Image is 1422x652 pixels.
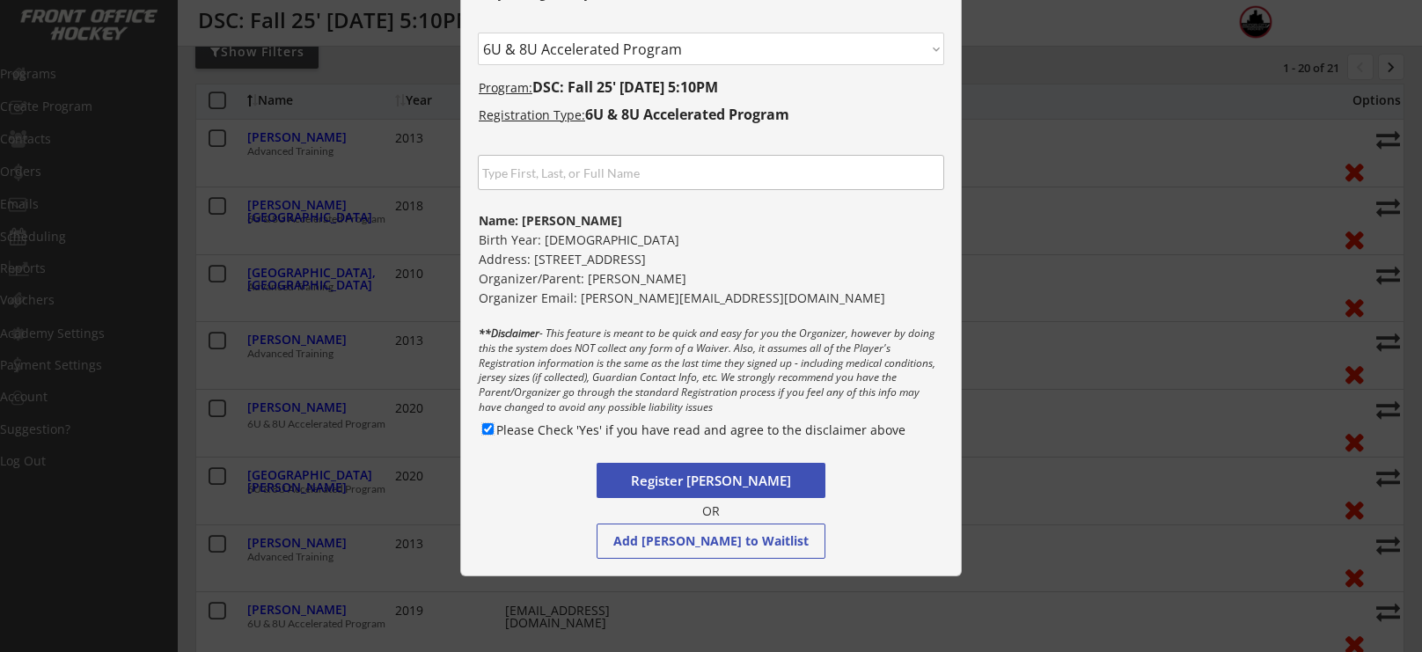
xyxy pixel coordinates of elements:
div: Organizer Email: [PERSON_NAME][EMAIL_ADDRESS][DOMAIN_NAME] [461,289,961,307]
div: Birth Year: [DEMOGRAPHIC_DATA] [461,231,961,249]
div: Name: [PERSON_NAME] [461,212,960,230]
u: Registration Type: [479,106,585,123]
button: Add [PERSON_NAME] to Waitlist [597,524,825,559]
input: Type First, Last, or Full Name [478,155,944,190]
strong: 6U & 8U Accelerated Program [585,105,789,124]
strong: **Disclaimer [479,326,539,341]
div: Organizer/Parent: [PERSON_NAME] [461,270,960,288]
div: Address: [STREET_ADDRESS] [461,251,961,268]
u: Program: [479,79,532,96]
button: Register [PERSON_NAME] [597,463,825,498]
div: - This feature is meant to be quick and easy for you the Organizer, however by doing this the sys... [461,326,961,417]
div: OR [691,503,730,521]
strong: DSC: Fall 25' [DATE] 5:10PM [532,77,718,97]
label: Please Check 'Yes' if you have read and agree to the disclaimer above [496,421,905,438]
